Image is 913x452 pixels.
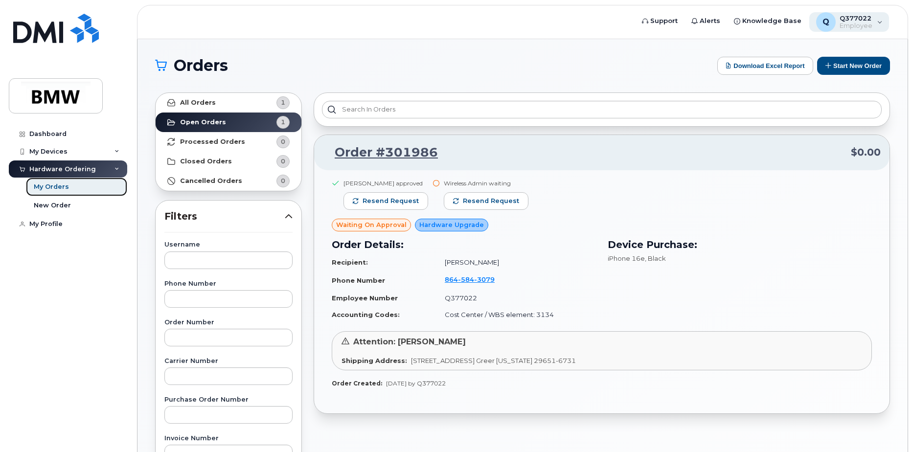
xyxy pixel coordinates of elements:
span: 864 [445,275,495,283]
span: [STREET_ADDRESS] Greer [US_STATE] 29651-6731 [411,357,576,364]
span: Resend request [363,197,419,205]
label: Order Number [164,319,293,326]
a: Processed Orders0 [156,132,301,152]
span: 1 [281,117,285,127]
div: [PERSON_NAME] approved [343,179,428,187]
a: Open Orders1 [156,113,301,132]
span: , Black [645,254,666,262]
a: All Orders1 [156,93,301,113]
iframe: Messenger Launcher [870,409,906,445]
span: 3079 [474,275,495,283]
strong: Cancelled Orders [180,177,242,185]
span: [DATE] by Q377022 [386,380,446,387]
span: Orders [174,58,228,73]
strong: Shipping Address: [342,357,407,364]
strong: Phone Number [332,276,385,284]
strong: Accounting Codes: [332,311,400,318]
button: Start New Order [817,57,890,75]
button: Resend request [444,192,528,210]
input: Search in orders [322,101,882,118]
div: Wireless Admin waiting [444,179,528,187]
a: 8645843079 [445,275,506,283]
label: Invoice Number [164,435,293,442]
span: Waiting On Approval [336,220,407,229]
h3: Order Details: [332,237,596,252]
a: Cancelled Orders0 [156,171,301,191]
a: Closed Orders0 [156,152,301,171]
strong: Order Created: [332,380,382,387]
button: Download Excel Report [717,57,813,75]
span: 1 [281,98,285,107]
span: 0 [281,176,285,185]
strong: Closed Orders [180,158,232,165]
strong: All Orders [180,99,216,107]
span: Attention: [PERSON_NAME] [353,337,466,346]
strong: Employee Number [332,294,398,302]
button: Resend request [343,192,428,210]
label: Carrier Number [164,358,293,364]
a: Order #301986 [323,144,438,161]
span: iPhone 16e [608,254,645,262]
span: Hardware Upgrade [419,220,484,229]
td: Cost Center / WBS element: 3134 [436,306,596,323]
td: Q377022 [436,290,596,307]
span: Filters [164,209,285,224]
span: 0 [281,137,285,146]
strong: Recipient: [332,258,368,266]
strong: Processed Orders [180,138,245,146]
h3: Device Purchase: [608,237,872,252]
span: 0 [281,157,285,166]
td: [PERSON_NAME] [436,254,596,271]
label: Phone Number [164,281,293,287]
strong: Open Orders [180,118,226,126]
span: 584 [458,275,474,283]
span: $0.00 [851,145,881,159]
label: Purchase Order Number [164,397,293,403]
label: Username [164,242,293,248]
span: Resend request [463,197,519,205]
